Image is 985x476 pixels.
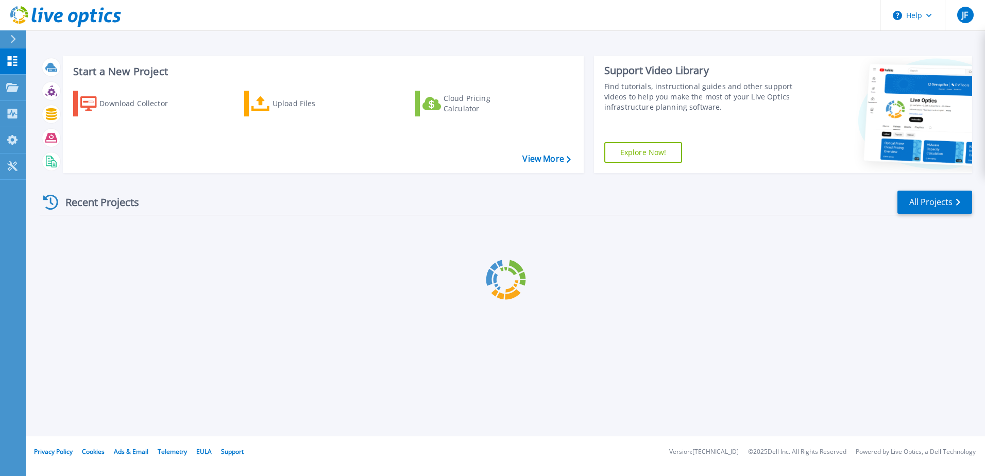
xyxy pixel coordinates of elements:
div: Cloud Pricing Calculator [444,93,526,114]
div: Download Collector [99,93,182,114]
li: Powered by Live Optics, a Dell Technology [856,449,976,455]
a: View More [522,154,570,164]
a: EULA [196,447,212,456]
a: Ads & Email [114,447,148,456]
a: Support [221,447,244,456]
a: Explore Now! [604,142,683,163]
a: Privacy Policy [34,447,73,456]
li: Version: [TECHNICAL_ID] [669,449,739,455]
a: Cloud Pricing Calculator [415,91,530,116]
span: JF [962,11,968,19]
li: © 2025 Dell Inc. All Rights Reserved [748,449,846,455]
a: Telemetry [158,447,187,456]
div: Recent Projects [40,190,153,215]
a: Download Collector [73,91,188,116]
a: Upload Files [244,91,359,116]
a: All Projects [897,191,972,214]
div: Upload Files [273,93,355,114]
h3: Start a New Project [73,66,570,77]
div: Support Video Library [604,64,797,77]
a: Cookies [82,447,105,456]
div: Find tutorials, instructional guides and other support videos to help you make the most of your L... [604,81,797,112]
